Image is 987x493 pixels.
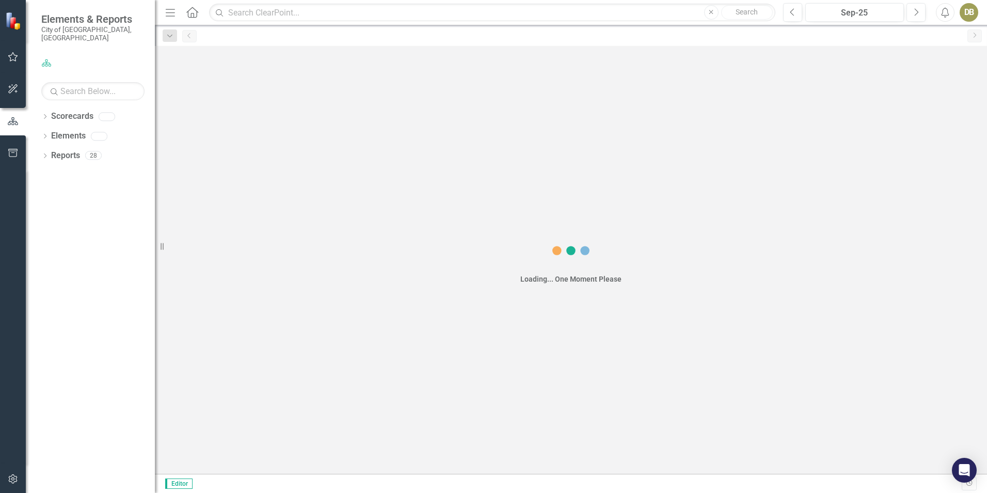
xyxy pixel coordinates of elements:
[5,11,23,29] img: ClearPoint Strategy
[41,13,145,25] span: Elements & Reports
[51,111,93,122] a: Scorecards
[41,82,145,100] input: Search Below...
[721,5,773,20] button: Search
[41,25,145,42] small: City of [GEOGRAPHIC_DATA], [GEOGRAPHIC_DATA]
[51,130,86,142] a: Elements
[736,8,758,16] span: Search
[209,4,775,22] input: Search ClearPoint...
[165,479,193,489] span: Editor
[51,150,80,162] a: Reports
[960,3,978,22] button: DB
[805,3,904,22] button: Sep-25
[520,274,622,284] div: Loading... One Moment Please
[809,7,900,19] div: Sep-25
[952,458,977,483] div: Open Intercom Messenger
[85,151,102,160] div: 28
